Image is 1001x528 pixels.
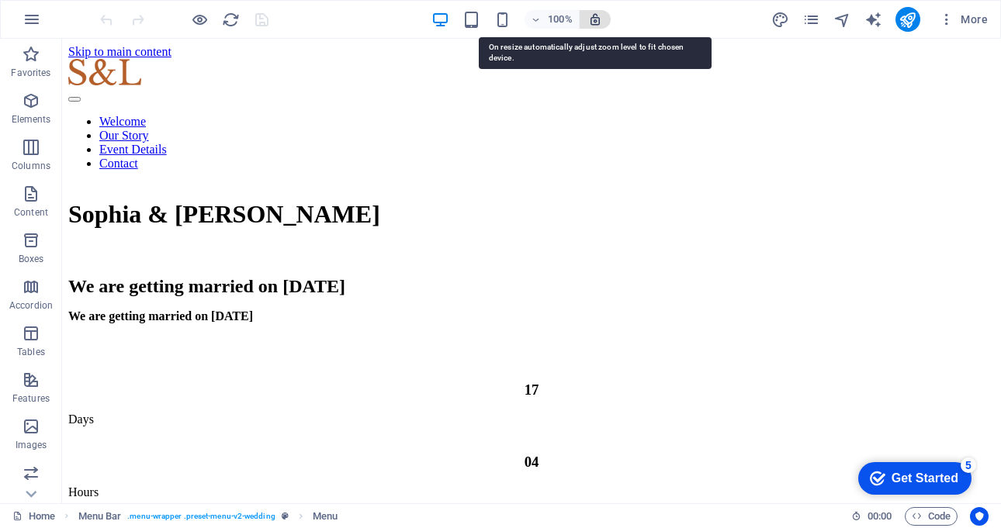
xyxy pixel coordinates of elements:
[933,7,994,32] button: More
[313,507,338,526] span: Click to select. Double-click to edit
[851,507,892,526] h6: Session time
[16,439,47,451] p: Images
[14,206,48,219] p: Content
[833,11,851,29] i: Navigator
[802,10,821,29] button: pages
[282,512,289,520] i: This element is a customizable preset
[42,17,109,31] div: Get Started
[6,6,109,19] a: Skip to main content
[9,299,53,312] p: Accordion
[12,392,50,405] p: Features
[127,507,275,526] span: . menu-wrapper .preset-menu-v2-wedding
[868,507,892,526] span: 00 00
[525,10,580,29] button: 100%
[12,113,51,126] p: Elements
[912,507,951,526] span: Code
[939,12,988,27] span: More
[802,11,820,29] i: Pages (Ctrl+Alt+S)
[19,253,44,265] p: Boxes
[78,507,338,526] nav: breadcrumb
[905,507,958,526] button: Code
[12,160,50,172] p: Columns
[895,7,920,32] button: publish
[899,11,916,29] i: Publish
[12,507,55,526] a: Click to cancel selection. Double-click to open Pages
[78,507,122,526] span: Click to select. Double-click to edit
[970,507,989,526] button: Usercentrics
[771,11,789,29] i: Design (Ctrl+Alt+Y)
[548,10,573,29] h6: 100%
[111,3,126,19] div: 5
[9,8,122,40] div: Get Started 5 items remaining, 0% complete
[222,11,240,29] i: Reload page
[11,67,50,79] p: Favorites
[771,10,790,29] button: design
[221,10,240,29] button: reload
[864,11,882,29] i: AI Writer
[17,346,45,358] p: Tables
[864,10,883,29] button: text_generator
[833,10,852,29] button: navigator
[878,510,881,522] span: :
